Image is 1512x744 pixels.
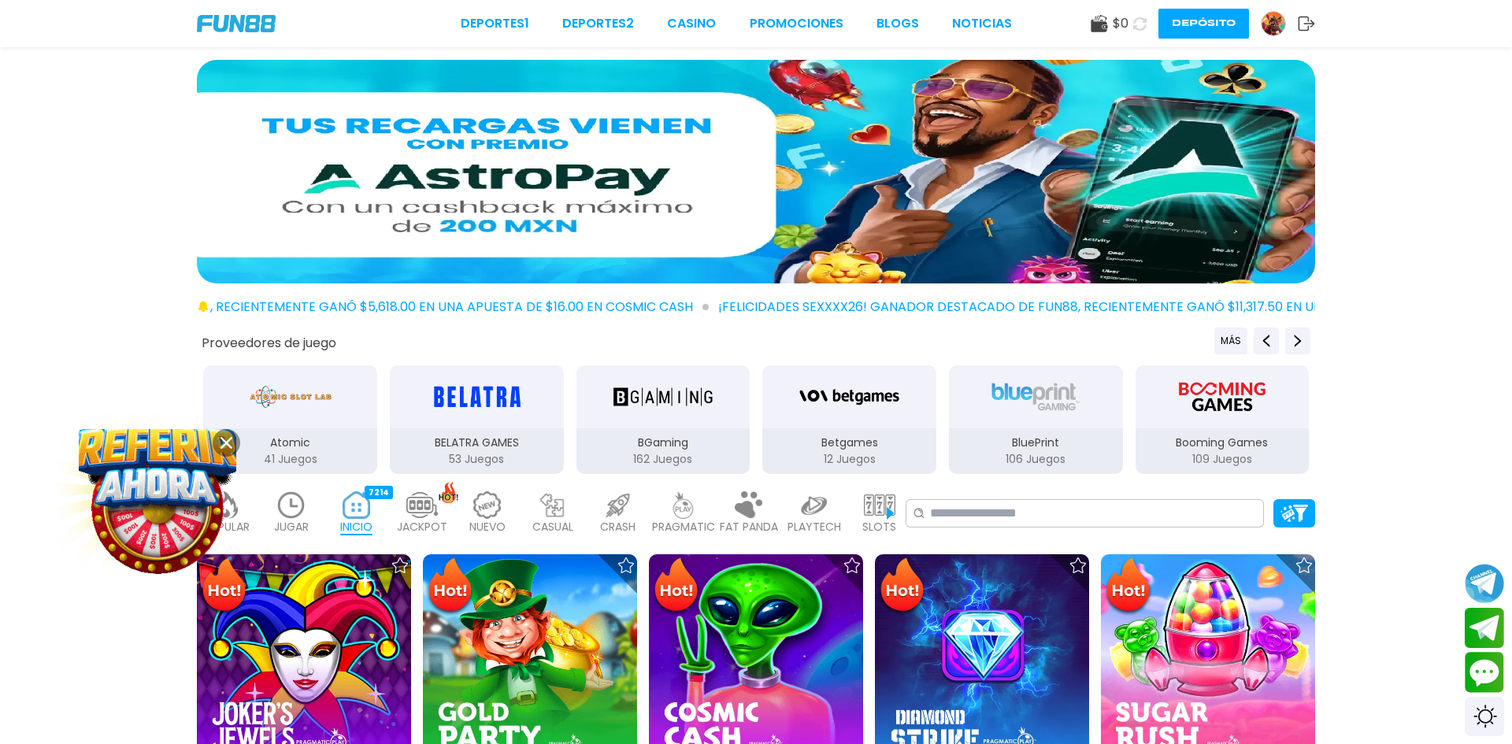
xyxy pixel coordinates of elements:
[762,435,936,451] p: Betgames
[1214,328,1247,354] button: Previous providers
[576,435,750,451] p: BGaming
[202,335,336,351] button: Proveedores de juego
[562,14,634,33] a: Deportes2
[576,451,750,468] p: 162 Juegos
[472,491,503,519] img: new_light.webp
[197,364,384,476] button: Atomic
[397,519,447,535] p: JACKPOT
[1158,9,1249,39] button: Depósito
[650,556,702,617] img: Hot
[197,60,1315,283] img: 15% de cash back pagando con AstroPay
[668,491,699,519] img: pragmatic_light.webp
[1262,12,1285,35] img: Avatar
[613,375,713,419] img: BGaming
[1129,364,1316,476] button: Booming Games
[986,375,1085,419] img: BluePrint
[1465,697,1504,736] div: Switch theme
[750,14,843,33] a: Promociones
[949,435,1123,451] p: BluePrint
[1113,14,1128,33] span: $ 0
[276,491,307,519] img: recent_light.webp
[1285,328,1310,354] button: Next providers
[762,451,936,468] p: 12 Juegos
[390,451,564,468] p: 53 Juegos
[862,519,896,535] p: SLOTS
[799,491,830,519] img: playtech_light.webp
[1173,375,1272,419] img: Booming Games
[787,519,841,535] p: PLAYTECH
[341,491,372,519] img: home_active.webp
[1465,563,1504,604] button: Join telegram channel
[406,491,438,519] img: jackpot_light.webp
[246,375,335,419] img: Atomic
[1465,652,1504,693] button: Contact customer service
[340,519,372,535] p: INICIO
[439,482,458,503] img: hot
[1261,11,1298,36] a: Avatar
[600,519,636,535] p: CRASH
[469,519,506,535] p: NUEVO
[720,519,778,535] p: FAT PANDA
[1136,451,1310,468] p: 109 Juegos
[799,375,899,419] img: Betgames
[203,435,377,451] p: Atomic
[864,491,895,519] img: slots_light.webp
[424,556,476,617] img: Hot
[570,364,757,476] button: BGaming
[943,364,1129,476] button: BluePrint
[949,451,1123,468] p: 106 Juegos
[667,14,716,33] a: CASINO
[733,491,765,519] img: fat_panda_light.webp
[532,519,573,535] p: CASUAL
[537,491,569,519] img: casual_light.webp
[427,375,526,419] img: BELATRA GAMES
[390,435,564,451] p: BELATRA GAMES
[1136,435,1310,451] p: Booming Games
[461,14,529,33] a: Deportes1
[652,519,715,535] p: PRAGMATIC
[86,436,229,579] img: Image Link
[197,15,276,32] img: Company Logo
[365,486,393,499] div: 7214
[756,364,943,476] button: Betgames
[876,556,928,617] img: Hot
[203,451,377,468] p: 41 Juegos
[602,491,634,519] img: crash_light.webp
[1465,608,1504,649] button: Join telegram
[876,14,919,33] a: BLOGS
[1254,328,1279,354] button: Previous providers
[384,364,570,476] button: BELATRA GAMES
[1102,556,1154,617] img: Hot
[274,519,309,535] p: JUGAR
[1280,505,1308,521] img: Platform Filter
[952,14,1012,33] a: NOTICIAS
